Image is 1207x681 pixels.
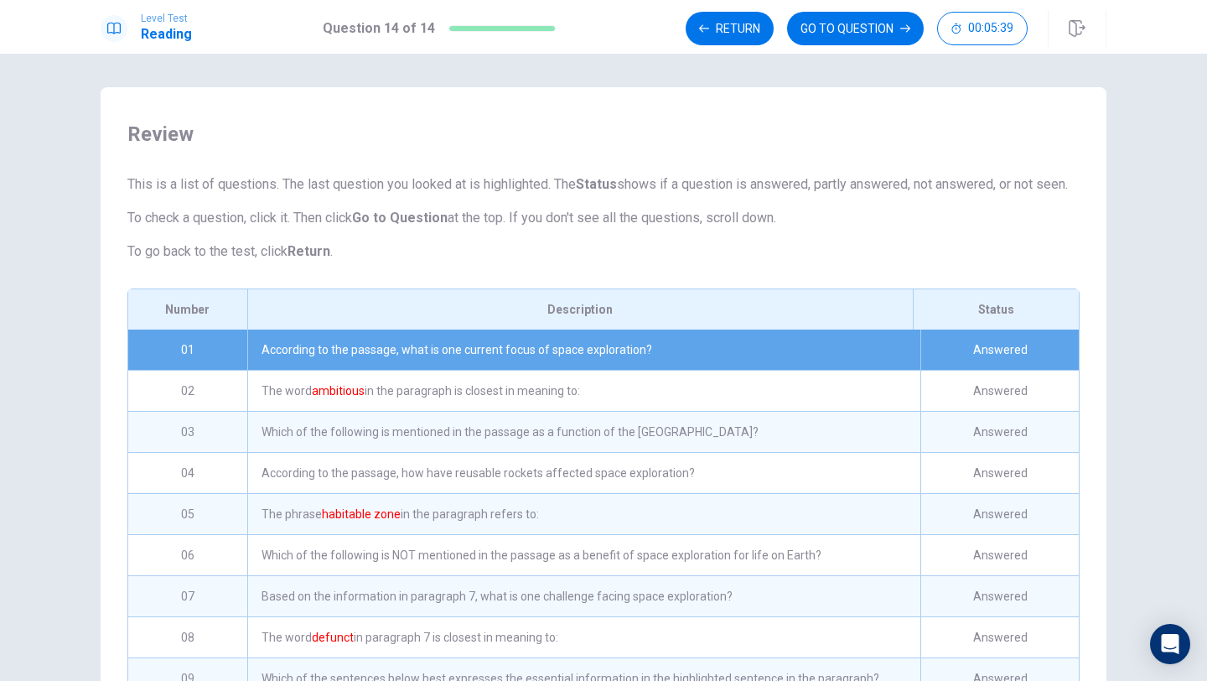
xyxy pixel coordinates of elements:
[247,371,920,411] div: The word in the paragraph is closest in meaning to:
[288,243,330,259] strong: Return
[913,289,1079,330] div: Status
[247,494,920,534] div: The phrase in the paragraph refers to:
[920,576,1079,616] div: Answered
[920,330,1079,370] div: Answered
[937,12,1028,45] button: 00:05:39
[968,22,1013,35] span: 00:05:39
[312,384,365,398] font: ambitious
[247,617,920,658] div: The word in paragraph 7 is closest in meaning to:
[920,494,1079,534] div: Answered
[128,412,247,452] div: 03
[247,576,920,616] div: Based on the information in paragraph 7, what is one challenge facing space exploration?
[128,289,247,330] div: Number
[141,24,192,44] h1: Reading
[576,176,617,192] strong: Status
[128,576,247,616] div: 07
[247,535,920,575] div: Which of the following is NOT mentioned in the passage as a benefit of space exploration for life...
[127,242,1080,262] p: To go back to the test, click .
[1150,624,1190,664] div: Open Intercom Messenger
[920,412,1079,452] div: Answered
[127,174,1080,195] p: This is a list of questions. The last question you looked at is highlighted. The shows if a quest...
[247,453,920,493] div: According to the passage, how have reusable rockets affected space exploration?
[247,330,920,370] div: According to the passage, what is one current focus of space exploration?
[127,208,1080,228] p: To check a question, click it. Then click at the top. If you don't see all the questions, scroll ...
[127,121,1080,148] span: Review
[128,330,247,370] div: 01
[247,289,913,330] div: Description
[787,12,924,45] button: GO TO QUESTION
[920,617,1079,658] div: Answered
[322,507,401,521] font: habitable zone
[352,210,448,226] strong: Go to Question
[128,453,247,493] div: 04
[686,12,774,45] button: Return
[312,631,354,644] font: defunct
[128,535,247,575] div: 06
[920,535,1079,575] div: Answered
[141,13,192,24] span: Level Test
[920,453,1079,493] div: Answered
[128,371,247,411] div: 02
[323,18,435,39] h1: Question 14 of 14
[920,371,1079,411] div: Answered
[128,494,247,534] div: 05
[247,412,920,452] div: Which of the following is mentioned in the passage as a function of the [GEOGRAPHIC_DATA]?
[128,617,247,658] div: 08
